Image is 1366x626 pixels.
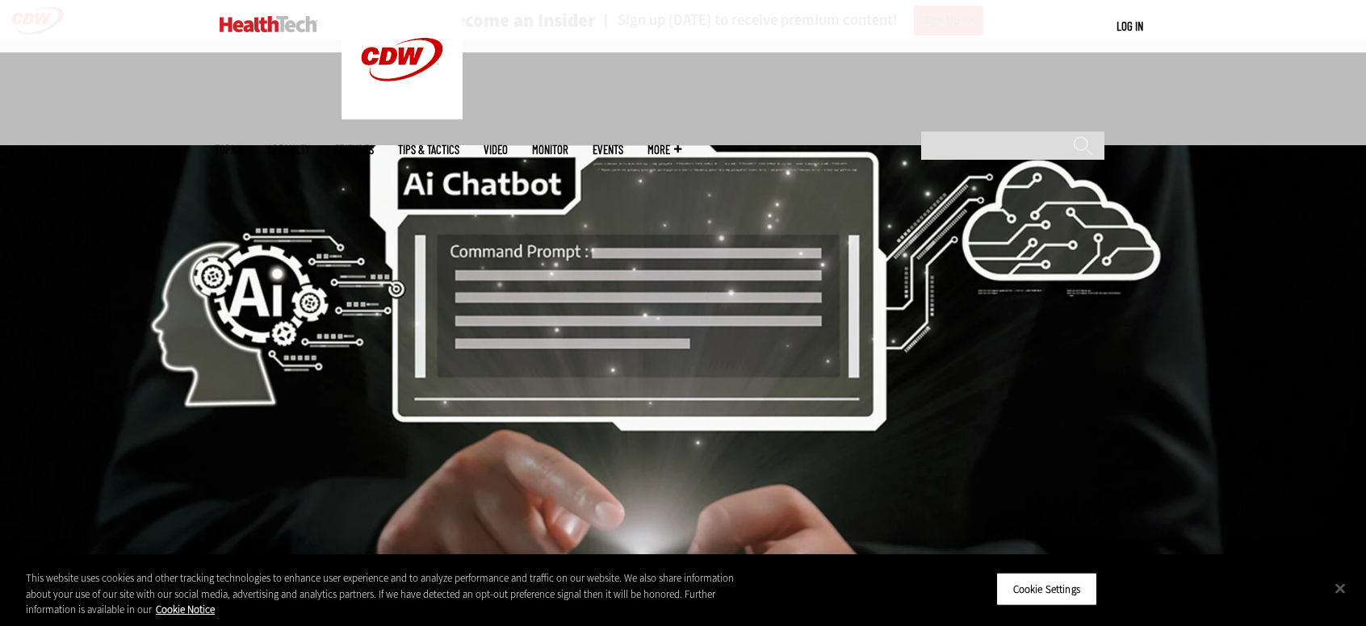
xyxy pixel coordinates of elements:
img: Home [220,16,317,32]
a: MonITor [532,144,568,156]
a: CDW [341,106,463,123]
div: This website uses cookies and other tracking technologies to enhance user experience and to analy... [26,570,752,618]
a: Events [593,144,623,156]
a: Log in [1117,19,1143,33]
button: Close [1322,570,1358,606]
a: Tips & Tactics [398,144,459,156]
a: Features [334,144,374,156]
button: Cookie Settings [996,572,1097,606]
a: Video [484,144,508,156]
span: Topics [215,144,244,156]
span: More [647,144,681,156]
span: Specialty [268,144,310,156]
div: User menu [1117,18,1143,35]
a: More information about your privacy [156,603,215,616]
